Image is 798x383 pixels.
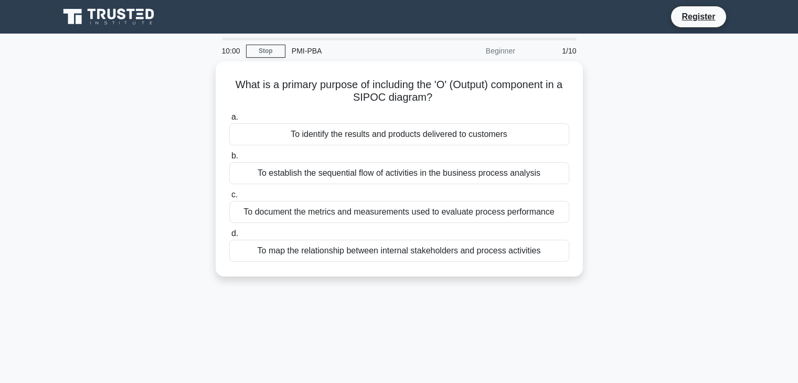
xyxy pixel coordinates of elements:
[285,40,430,61] div: PMI-PBA
[229,162,569,184] div: To establish the sequential flow of activities in the business process analysis
[231,229,238,238] span: d.
[228,78,570,104] h5: What is a primary purpose of including the 'O' (Output) component in a SIPOC diagram?
[430,40,522,61] div: Beginner
[229,240,569,262] div: To map the relationship between internal stakeholders and process activities
[231,190,238,199] span: c.
[231,151,238,160] span: b.
[229,123,569,145] div: To identify the results and products delivered to customers
[216,40,246,61] div: 10:00
[229,201,569,223] div: To document the metrics and measurements used to evaluate process performance
[246,45,285,58] a: Stop
[231,112,238,121] span: a.
[522,40,583,61] div: 1/10
[675,10,721,23] a: Register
